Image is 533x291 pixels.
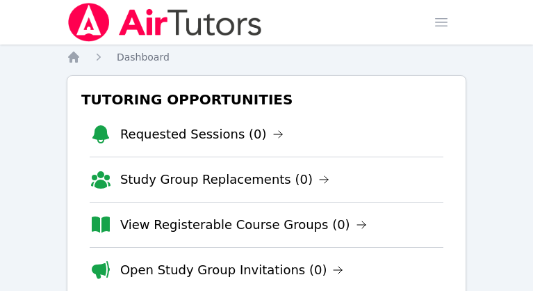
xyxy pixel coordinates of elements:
nav: Breadcrumb [67,50,466,64]
a: Open Study Group Invitations (0) [120,260,344,280]
img: Air Tutors [67,3,263,42]
a: Dashboard [117,50,170,64]
a: View Registerable Course Groups (0) [120,215,367,235]
a: Requested Sessions (0) [120,125,284,144]
span: Dashboard [117,52,170,63]
a: Study Group Replacements (0) [120,170,329,189]
h3: Tutoring Opportunities [79,87,454,112]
